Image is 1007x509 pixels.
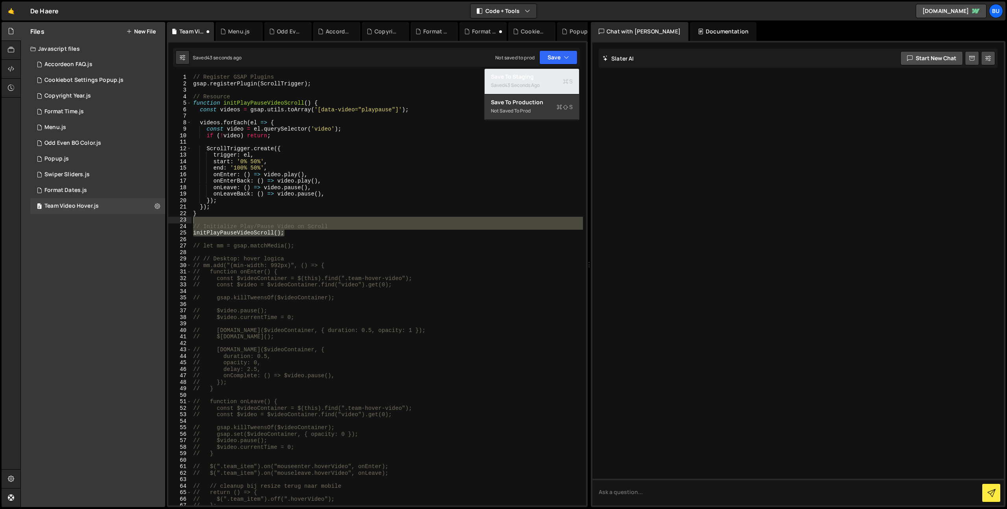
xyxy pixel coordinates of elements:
div: Menu.js [44,124,66,131]
div: Not saved to prod [495,54,535,61]
div: 17043/46857.js [30,57,165,72]
div: 5 [168,100,192,107]
div: Cookiebot Settings Popup.js [44,77,124,84]
div: Copyright Year.js [374,28,400,35]
div: Team Video Hover.js [44,203,99,210]
div: Format Time.js [44,108,84,115]
div: Cookiebot Settings Popup.js [30,72,165,88]
div: 21 [168,204,192,210]
div: Saved [491,81,573,90]
div: 34 [168,288,192,295]
div: Copyright Year.js [44,92,91,100]
div: 43 seconds ago [505,82,540,89]
div: Odd Even BG Color.js [30,135,165,151]
div: 57 [168,437,192,444]
div: 31 [168,269,192,275]
div: 65 [168,489,192,496]
div: 58 [168,444,192,451]
div: 67 [168,502,192,509]
div: 27 [168,243,192,249]
div: Format Time.js [423,28,448,35]
div: 25 [168,230,192,236]
div: Odd Even BG Color.js [277,28,302,35]
div: Format Dates.js [472,28,497,35]
div: 3 [168,87,192,94]
div: 1 [168,74,192,81]
div: Save to Production [491,98,573,106]
div: 60 [168,457,192,464]
button: Code + Tools [470,4,537,18]
div: 51 [168,398,192,405]
div: 43 [168,347,192,353]
div: Format Time.js [30,104,165,120]
button: Save to StagingS Saved43 seconds ago [485,69,579,94]
div: Popup.js [570,28,594,35]
div: Format Dates.js [44,187,87,194]
div: 41 [168,334,192,340]
div: 30 [168,262,192,269]
div: Odd Even BG Color.js [44,140,101,147]
div: 26 [168,236,192,243]
div: 9 [168,126,192,133]
div: 59 [168,450,192,457]
div: 14 [168,159,192,165]
a: [DOMAIN_NAME] [916,4,987,18]
div: Chat with [PERSON_NAME] [591,22,688,41]
div: 13 [168,152,192,159]
div: 54 [168,418,192,425]
div: 17043/46859.js [30,120,165,135]
div: 66 [168,496,192,503]
div: 36 [168,301,192,308]
div: 6 [168,107,192,113]
div: Javascript files [21,41,165,57]
div: Swiper Sliders.js [44,171,90,178]
div: Not saved to prod [491,106,573,116]
div: 2 [168,81,192,87]
div: 19 [168,191,192,197]
div: 17 [168,178,192,184]
div: 64 [168,483,192,490]
span: S [557,103,573,111]
button: New File [126,28,156,35]
div: 52 [168,405,192,412]
div: 40 [168,327,192,334]
div: 37 [168,308,192,314]
a: Bu [989,4,1003,18]
button: Save to ProductionS Not saved to prod [485,94,579,120]
a: 🤙 [2,2,21,20]
div: Team Video Hover.js [179,28,205,35]
div: Menu.js [228,28,250,35]
h2: Slater AI [603,55,634,62]
div: De Haere [30,6,59,16]
div: 62 [168,470,192,477]
div: 11 [168,139,192,146]
div: 55 [168,424,192,431]
div: 38 [168,314,192,321]
div: 4 [168,94,192,100]
div: 23 [168,217,192,223]
div: 46 [168,366,192,373]
span: 2 [37,204,42,210]
div: Swiper Sliders.js [30,167,165,183]
span: S [563,77,573,85]
div: 10 [168,133,192,139]
div: Popup.js [44,155,69,162]
div: 29 [168,256,192,262]
div: 33 [168,282,192,288]
div: 22 [168,210,192,217]
div: 61 [168,463,192,470]
div: 8 [168,120,192,126]
div: 15 [168,165,192,172]
div: 17043/46852.js [30,151,165,167]
h2: Files [30,27,44,36]
div: 28 [168,249,192,256]
div: Team Video Hover.js [30,198,165,214]
div: Saved [193,54,242,61]
div: 47 [168,373,192,379]
div: Format Dates.js [30,183,165,198]
div: 63 [168,476,192,483]
div: 20 [168,197,192,204]
button: Start new chat [900,51,963,65]
div: 56 [168,431,192,438]
div: 32 [168,275,192,282]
